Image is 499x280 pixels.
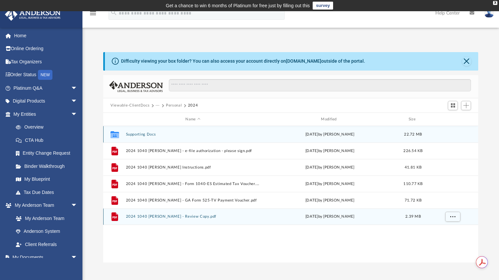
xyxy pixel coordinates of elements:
[400,116,426,122] div: Size
[169,79,471,92] input: Search files and folders
[110,103,149,109] button: Viewable-ClientDocs
[405,166,421,169] span: 41.81 KB
[126,182,260,186] button: 2024 1040 [PERSON_NAME] - Form 1040-ES Estimated Tax Voucher.pdf
[9,121,87,134] a: Overview
[5,95,87,108] a: Digital Productsarrow_drop_down
[429,116,475,122] div: id
[5,68,87,82] a: Order StatusNEW
[71,251,84,264] span: arrow_drop_down
[106,116,123,122] div: id
[445,212,460,222] button: More options
[263,132,397,138] div: [DATE] by [PERSON_NAME]
[484,8,494,18] img: User Pic
[9,238,84,251] a: Client Referrals
[188,103,198,109] button: 2024
[9,186,87,199] a: Tax Due Dates
[263,198,397,203] div: [DATE] by [PERSON_NAME]
[71,81,84,95] span: arrow_drop_down
[9,147,87,160] a: Entity Change Request
[461,101,471,110] button: Add
[404,133,422,136] span: 22.72 MB
[405,199,421,202] span: 71.72 KB
[405,215,421,218] span: 2.39 MB
[126,214,260,219] button: 2024 1040 [PERSON_NAME] - Review Copy.pdf
[121,58,365,65] div: Difficulty viewing your box folder? You can also access your account directly on outside of the p...
[9,160,87,173] a: Binder Walkthrough
[38,70,52,80] div: NEW
[263,181,397,187] div: [DATE] by [PERSON_NAME]
[5,81,87,95] a: Platinum Q&Aarrow_drop_down
[9,225,84,238] a: Anderson System
[305,149,318,153] span: [DATE]
[263,214,397,220] div: by [PERSON_NAME]
[166,103,182,109] button: Personal
[156,103,160,109] button: ···
[286,58,321,64] a: [DOMAIN_NAME]
[126,198,260,202] button: 2024 1040 [PERSON_NAME] - GA Form 525-TV Payment Voucher.pdf
[493,1,497,5] div: close
[71,199,84,212] span: arrow_drop_down
[448,101,458,110] button: Switch to Grid View
[126,165,260,170] button: 2024 1040 [PERSON_NAME] Instructions.pdf
[71,108,84,121] span: arrow_drop_down
[103,126,478,263] div: grid
[305,166,318,169] span: [DATE]
[71,95,84,108] span: arrow_drop_down
[5,55,87,68] a: Tax Organizers
[5,42,87,55] a: Online Ordering
[166,2,310,10] div: Get a chance to win 6 months of Platinum for free just by filling out this
[110,9,117,16] i: search
[263,165,397,171] div: by [PERSON_NAME]
[89,13,97,17] a: menu
[5,251,84,264] a: My Documentsarrow_drop_down
[5,29,87,42] a: Home
[126,116,260,122] div: Name
[263,148,397,154] div: by [PERSON_NAME]
[305,215,318,218] span: [DATE]
[9,134,87,147] a: CTA Hub
[126,132,260,137] button: Supporting Docs
[5,199,84,212] a: My Anderson Teamarrow_drop_down
[403,149,422,153] span: 226.54 KB
[89,9,97,17] i: menu
[313,2,333,10] a: survey
[3,8,63,21] img: Anderson Advisors Platinum Portal
[403,182,422,186] span: 110.77 KB
[263,116,397,122] div: Modified
[462,57,471,66] button: Close
[9,173,84,186] a: My Blueprint
[126,149,260,153] button: 2024 1040 [PERSON_NAME] - e-file authorization - please sign.pdf
[5,108,87,121] a: My Entitiesarrow_drop_down
[9,212,81,225] a: My Anderson Team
